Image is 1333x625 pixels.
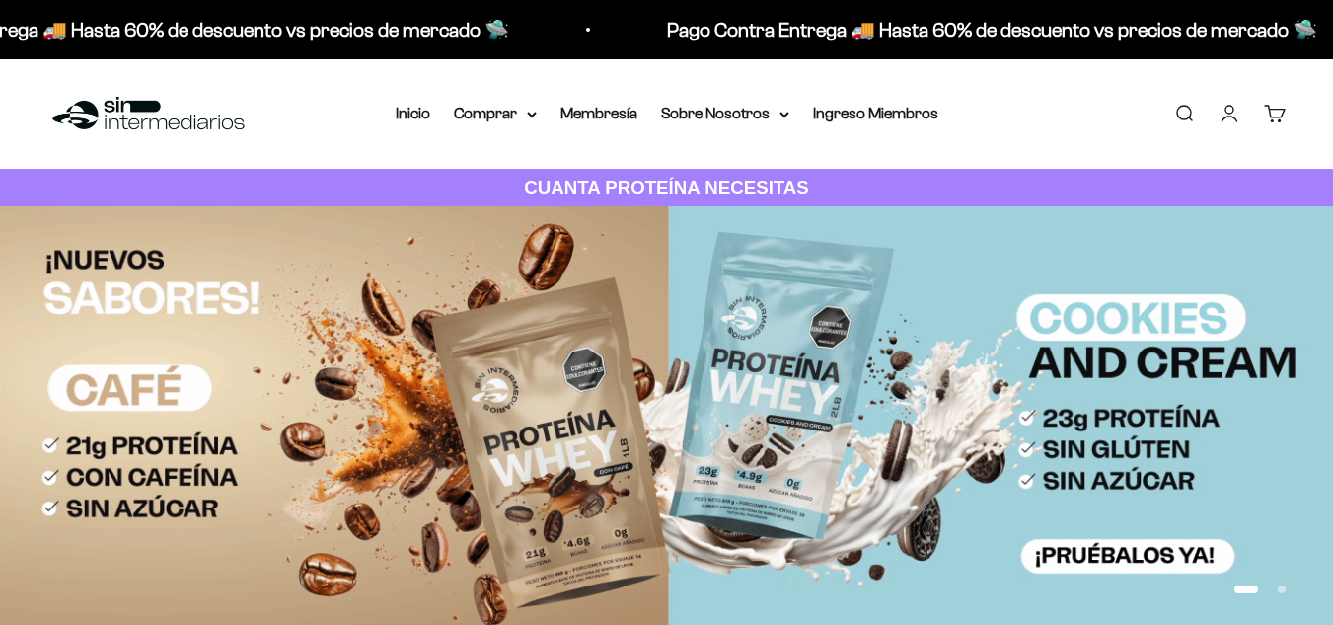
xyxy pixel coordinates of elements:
p: Pago Contra Entrega 🚚 Hasta 60% de descuento vs precios de mercado 🛸 [659,14,1309,45]
strong: CUANTA PROTEÍNA NECESITAS [524,177,809,197]
summary: Sobre Nosotros [661,101,789,126]
a: Inicio [396,105,430,121]
summary: Comprar [454,101,537,126]
a: Ingreso Miembros [813,105,938,121]
a: Membresía [560,105,637,121]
